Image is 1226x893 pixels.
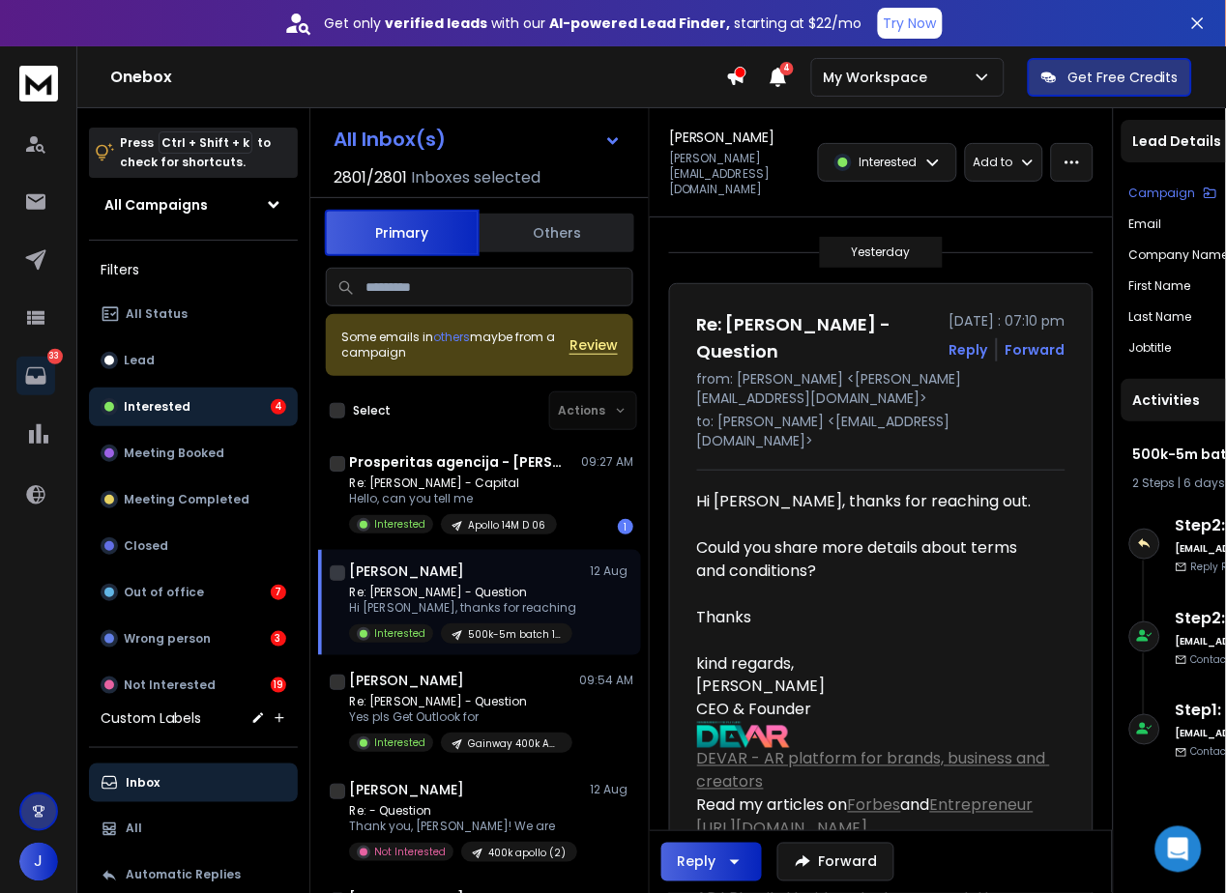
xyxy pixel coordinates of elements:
[101,708,201,728] h3: Custom Labels
[349,803,577,819] p: Re: - Question
[349,819,577,834] p: Thank you, [PERSON_NAME]! We are
[325,14,862,33] p: Get only with our starting at $22/mo
[579,673,633,688] p: 09:54 AM
[374,626,425,641] p: Interested
[697,748,1050,818] div: Read my articles on and
[697,748,1050,793] a: DEVAR - AR platform for brands, business and creators
[349,709,572,725] p: Yes pls Get Outlook for
[468,627,561,642] p: 500k-5m batch 10 -- rerun
[374,517,425,532] p: Interested
[349,694,572,709] p: Re: [PERSON_NAME] - Question
[89,341,298,380] button: Lead
[19,66,58,101] img: logo
[1068,68,1179,87] p: Get Free Credits
[433,329,470,345] span: others
[697,490,1050,629] div: Hi [PERSON_NAME], thanks for reaching out. Could you share more details about terms and condition...
[550,14,731,33] strong: AI-powered Lead Finder,
[468,518,545,533] p: Apollo 14M D 06
[1129,278,1191,294] p: First Name
[349,585,576,600] p: Re: [PERSON_NAME] - Question
[852,245,911,260] p: Yesterday
[488,846,566,860] p: 400k apollo (2)
[1129,216,1162,232] p: Email
[697,818,868,840] a: [URL][DOMAIN_NAME]
[777,843,894,881] button: Forward
[374,845,446,859] p: Not Interested
[618,519,633,534] div: 1
[411,166,540,189] h3: Inboxes selected
[126,868,241,883] p: Automatic Replies
[334,166,407,189] span: 2801 / 2801
[569,335,618,355] button: Review
[318,120,637,158] button: All Inbox(s)
[349,491,557,506] p: Hello, can you tell me
[124,677,216,693] p: Not Interested
[334,130,446,149] h1: All Inbox(s)
[110,66,726,89] h1: Onebox
[89,480,298,519] button: Meeting Completed
[47,349,63,364] p: 33
[126,821,142,837] p: All
[89,527,298,565] button: Closed
[16,357,55,395] a: 33
[468,736,561,751] p: Gainway 400k Apollo (3) --- Re-run
[349,475,557,491] p: Re: [PERSON_NAME] - Capital
[89,573,298,612] button: Out of office7
[590,782,633,797] p: 12 Aug
[89,434,298,473] button: Meeting Booked
[349,780,464,799] h1: [PERSON_NAME]
[271,399,286,415] div: 4
[341,330,569,360] div: Some emails in maybe from a campaign
[104,195,208,215] h1: All Campaigns
[124,585,204,600] p: Out of office
[120,133,271,172] p: Press to check for shortcuts.
[19,843,58,881] button: J
[780,62,794,75] span: 4
[124,446,224,461] p: Meeting Booked
[126,306,188,322] p: All Status
[89,388,298,426] button: Interested4
[949,311,1065,331] p: [DATE] : 07:10 pm
[89,763,298,802] button: Inbox
[271,585,286,600] div: 7
[271,631,286,647] div: 3
[1129,186,1217,201] button: Campaign
[669,151,806,197] p: [PERSON_NAME][EMAIL_ADDRESS][DOMAIN_NAME]
[930,794,1034,817] a: Entrepreneur
[1133,131,1222,151] p: Lead Details
[349,600,576,616] p: Hi [PERSON_NAME], thanks for reaching
[848,794,901,817] a: Forbes
[590,563,633,579] p: 12 Aug
[374,735,425,750] p: Interested
[89,186,298,224] button: All Campaigns
[89,295,298,333] button: All Status
[669,128,775,147] h1: [PERSON_NAME]
[1133,475,1176,491] span: 2 Steps
[974,155,1013,170] p: Add to
[124,492,249,507] p: Meeting Completed
[271,677,286,693] div: 19
[1129,340,1172,356] p: jobtitle
[349,671,464,690] h1: [PERSON_NAME]
[949,340,988,360] button: Reply
[697,369,1065,408] p: from: [PERSON_NAME] <[PERSON_NAME][EMAIL_ADDRESS][DOMAIN_NAME]>
[661,843,762,881] button: Reply
[860,155,918,170] p: Interested
[1129,309,1192,325] p: Last Name
[89,619,298,658] button: Wrong person3
[1006,340,1065,360] div: Forward
[1129,186,1196,201] p: Campaign
[89,666,298,705] button: Not Interested19
[89,256,298,283] h3: Filters
[325,210,480,256] button: Primary
[697,722,790,748] img: AIorK4zA4zZkxbnLYr_Q3Dn0Y6L0RuOsi6c9ZmbhSpEXqaQBdo1OMVUbdS3rZCN7hQOXl1_ikZR18BY
[677,852,715,872] div: Reply
[878,8,943,39] button: Try Now
[124,631,211,647] p: Wrong person
[884,14,937,33] p: Try Now
[1028,58,1192,97] button: Get Free Credits
[824,68,936,87] p: My Workspace
[126,775,160,791] p: Inbox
